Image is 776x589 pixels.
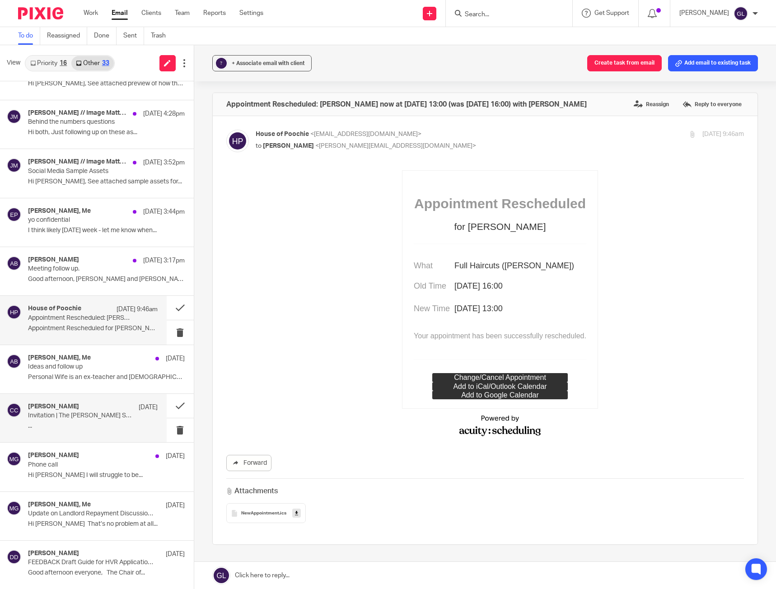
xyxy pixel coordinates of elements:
[631,98,671,111] label: Reassign
[28,256,79,264] h4: [PERSON_NAME]
[239,9,263,18] a: Settings
[175,9,190,18] a: Team
[28,403,79,411] h4: [PERSON_NAME]
[28,276,185,283] p: Good afternoon, [PERSON_NAME] and [PERSON_NAME], It...
[158,133,199,155] td: New Time
[28,550,79,557] h4: [PERSON_NAME]
[226,486,278,496] h3: Attachments
[158,106,199,133] td: Old Time
[112,9,128,18] a: Email
[102,60,109,66] div: 33
[28,354,91,362] h4: [PERSON_NAME], Me
[7,109,21,124] img: svg%3E
[594,10,629,16] span: Get Support
[226,100,587,109] h4: Appointment Rescheduled: [PERSON_NAME] now at [DATE] 13:00 (was [DATE] 16:00) with [PERSON_NAME]
[28,129,185,136] p: Hi both, Just following up on these as...
[28,520,185,528] p: Hi [PERSON_NAME] That’s no problem at all...
[158,44,331,69] td: for [PERSON_NAME]
[60,60,67,66] div: 16
[216,58,227,69] div: ?
[203,9,226,18] a: Reports
[226,503,306,523] button: NewAppointment.ics
[199,133,318,155] td: [DATE] 13:00
[139,403,158,412] p: [DATE]
[198,203,290,211] a: Change/Cancel Appointment
[71,56,113,70] a: Other33
[279,511,286,516] span: .ics
[18,7,63,19] img: Pixie
[28,158,128,166] h4: [PERSON_NAME] // Image Matters
[7,305,21,319] img: svg%3E
[199,106,318,133] td: [DATE] 16:00
[310,131,421,137] span: <[EMAIL_ADDRESS][DOMAIN_NAME]>
[464,11,545,19] input: Search
[141,9,161,18] a: Clients
[226,130,249,152] img: svg%3E
[28,501,91,509] h4: [PERSON_NAME], Me
[94,27,117,45] a: Done
[680,98,744,111] label: Reply to everyone
[587,55,662,71] button: Create task from email
[28,168,153,175] p: Social Media Sample Assets
[143,256,185,265] p: [DATE] 3:17pm
[241,511,279,516] span: NewAppointment
[151,27,173,45] a: Trash
[206,221,283,229] a: Add to Google Calendar
[166,501,185,510] p: [DATE]
[28,363,153,371] p: Ideas and follow up
[28,118,153,126] p: Behind the numbers questions
[28,178,185,186] p: Hi [PERSON_NAME], See attached sample assets for...
[26,56,71,70] a: Priority16
[28,569,185,577] p: Good afternoon everyone, The Chair of...
[158,9,331,44] td: Appointment Rescheduled
[158,79,199,106] td: What
[28,461,153,469] p: Phone call
[28,510,153,518] p: Update on Landlord Repayment Discussions and Meeting Request
[679,9,729,18] p: [PERSON_NAME]
[256,131,309,137] span: House of Poochie
[166,354,185,363] p: [DATE]
[143,207,185,216] p: [DATE] 3:44pm
[232,61,305,66] span: + Associate email with client
[28,227,185,234] p: I think likely [DATE] week - let me know when...
[212,55,312,71] button: ? + Associate email with client
[28,412,131,420] p: Invitation | The [PERSON_NAME] Sunset Soiree
[7,354,21,369] img: svg%3E
[123,27,144,45] a: Sent
[28,374,185,381] p: Personal Wife is an ex-teacher and [DEMOGRAPHIC_DATA]...
[28,559,153,566] p: FEEDBACK Draft Guide for HVR Applications
[7,58,20,68] span: View
[117,305,158,314] p: [DATE] 9:46am
[28,207,91,215] h4: [PERSON_NAME], Me
[7,403,21,417] img: svg%3E
[256,143,262,149] span: to
[166,550,185,559] p: [DATE]
[7,207,21,222] img: svg%3E
[28,472,185,479] p: Hi [PERSON_NAME] I will struggle to be...
[7,452,21,466] img: svg%3E
[28,314,131,322] p: Appointment Rescheduled: [PERSON_NAME] now at [DATE] 13:00 (was [DATE] 16:00) with [PERSON_NAME]
[84,9,98,18] a: Work
[143,109,185,118] p: [DATE] 4:28pm
[263,143,314,149] span: [PERSON_NAME]
[204,243,285,266] img: Powered By Acuity Scheduling
[28,109,128,117] h4: [PERSON_NAME] // Image Matters
[197,212,291,220] a: Add to iCal/Outlook Calendar
[28,422,158,430] p: ...
[47,27,87,45] a: Reassigned
[7,256,21,271] img: svg%3E
[28,216,153,224] p: yo confidential
[315,143,476,149] span: <[PERSON_NAME][EMAIL_ADDRESS][DOMAIN_NAME]>
[7,158,21,173] img: svg%3E
[28,452,79,459] h4: [PERSON_NAME]
[226,455,271,471] a: Forward
[199,79,318,106] td: Full Haircuts ([PERSON_NAME])
[18,27,40,45] a: To do
[28,305,81,313] h4: House of Poochie
[7,550,21,564] img: svg%3E
[7,501,21,515] img: svg%3E
[702,130,744,139] p: [DATE] 9:46am
[28,265,153,273] p: Meeting follow up.
[668,55,758,71] button: Add email to existing task
[158,155,331,176] td: Your appointment has been successfully rescheduled.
